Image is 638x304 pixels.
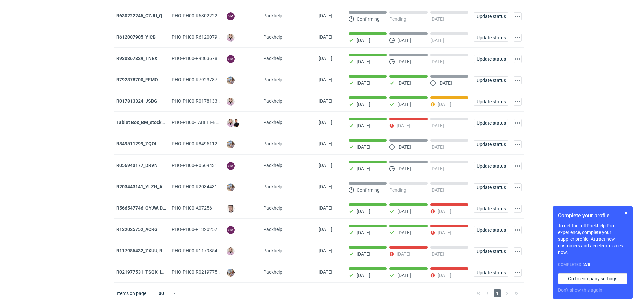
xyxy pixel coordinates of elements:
figcaption: SM [227,55,235,63]
p: Confirming [357,187,380,193]
span: Update status [477,185,505,190]
a: R203443141_YLZH_AHYW [116,184,173,189]
span: Update status [477,249,505,254]
button: Actions [514,98,522,106]
p: [DATE] [357,38,370,43]
p: [DATE] [357,230,370,235]
img: Tomasz Kubiak [232,119,240,127]
button: Actions [514,226,522,234]
button: Update status [474,226,508,234]
button: Update status [474,55,508,63]
figcaption: SM [227,12,235,20]
p: [DATE] [430,251,444,257]
span: PHO-PH00-R117985432_ZXUU,-RNMV,-VLQR [172,248,266,253]
span: Packhelp [263,141,282,146]
p: Confirming [357,16,380,22]
p: [DATE] [438,102,451,107]
p: [DATE] [430,187,444,193]
span: Update status [477,164,505,168]
span: 25/09/2025 [319,120,332,125]
span: PHO-PH00-R930367829_TNEX [172,56,236,61]
span: Packhelp [263,227,282,232]
span: 25/09/2025 [319,141,332,146]
p: [DATE] [357,273,370,278]
span: 11/09/2025 [319,227,332,232]
a: R566547746_OYJW, DJBN, [PERSON_NAME], [PERSON_NAME], OYBW, UUIL [116,205,275,211]
figcaption: SM [227,162,235,170]
p: [DATE] [357,251,370,257]
button: Update status [474,247,508,255]
span: 01/09/2025 [319,269,332,275]
p: [DATE] [357,102,370,107]
a: R017813324_JSBG [116,98,157,104]
strong: R792378700_EFMO [116,77,158,82]
button: Actions [514,183,522,191]
a: R056943177_DRVN [116,163,158,168]
button: Actions [514,269,522,277]
strong: R849511299_ZQOL [116,141,158,146]
span: Packhelp [263,163,282,168]
span: Packhelp [263,248,282,253]
span: PHO-PH00-R017813324_JSBG [172,98,236,104]
span: PHO-PH00-R792378700_EFMO [172,77,237,82]
p: [DATE] [397,209,411,214]
button: Actions [514,55,522,63]
span: Update status [477,14,505,19]
button: Actions [514,119,522,127]
span: 25/09/2025 [319,163,332,168]
a: R132025752_ACRG [116,227,158,232]
button: Actions [514,34,522,42]
img: Klaudia Wiśniewska [227,98,235,106]
span: 1 [494,289,501,297]
p: [DATE] [397,144,411,150]
button: Actions [514,205,522,213]
p: [DATE] [357,209,370,214]
p: [DATE] [438,209,451,214]
span: 05/09/2025 [319,248,332,253]
p: [DATE] [397,251,410,257]
img: Klaudia Wiśniewska [227,247,235,255]
a: Tablet Box_BM_stock_TEST RUN [116,120,185,125]
p: [DATE] [397,38,411,43]
strong: 2 / 8 [583,262,590,267]
button: Actions [514,76,522,84]
span: Packhelp [263,98,282,104]
p: [DATE] [397,273,411,278]
button: Update status [474,12,508,20]
span: Packhelp [263,205,282,211]
span: Packhelp [263,269,282,275]
span: PHO-PH00-R021977531_TSQX_IDUW [172,269,250,275]
span: PHO-PH00-R612007905_YICB [172,34,235,40]
a: R630222245_CZJU_QNLS_PWUU [116,13,186,18]
button: Update status [474,162,508,170]
span: 03/10/2025 [319,13,332,18]
a: R117985432_ZXUU, RNMV, VLQR [116,248,186,253]
span: PHO-PH00-R132025752_ACRG [172,227,237,232]
span: 25/09/2025 [319,98,332,104]
p: [DATE] [438,273,451,278]
span: Update status [477,228,505,232]
span: 01/10/2025 [319,56,332,61]
span: PHO-PH00-R630222245_CZJU_QNLS_PWUU [172,13,265,18]
p: To get the full Packhelp Pro experience, complete your supplier profile. Attract new customers an... [558,222,627,256]
span: Update status [477,270,505,275]
button: Update status [474,98,508,106]
button: Skip for now [622,209,630,217]
p: [DATE] [397,166,411,171]
span: Items on page [117,290,146,297]
button: Actions [514,247,522,255]
p: [DATE] [397,59,411,64]
p: Pending [389,16,406,22]
span: 02/10/2025 [319,34,332,40]
h1: Complete your profile [558,212,627,220]
p: [DATE] [357,80,370,86]
p: [DATE] [438,80,452,86]
span: 23/09/2025 [319,184,332,189]
strong: R930367829_TNEX [116,56,157,61]
div: 30 [151,289,172,298]
a: Go to company settings [558,273,627,284]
